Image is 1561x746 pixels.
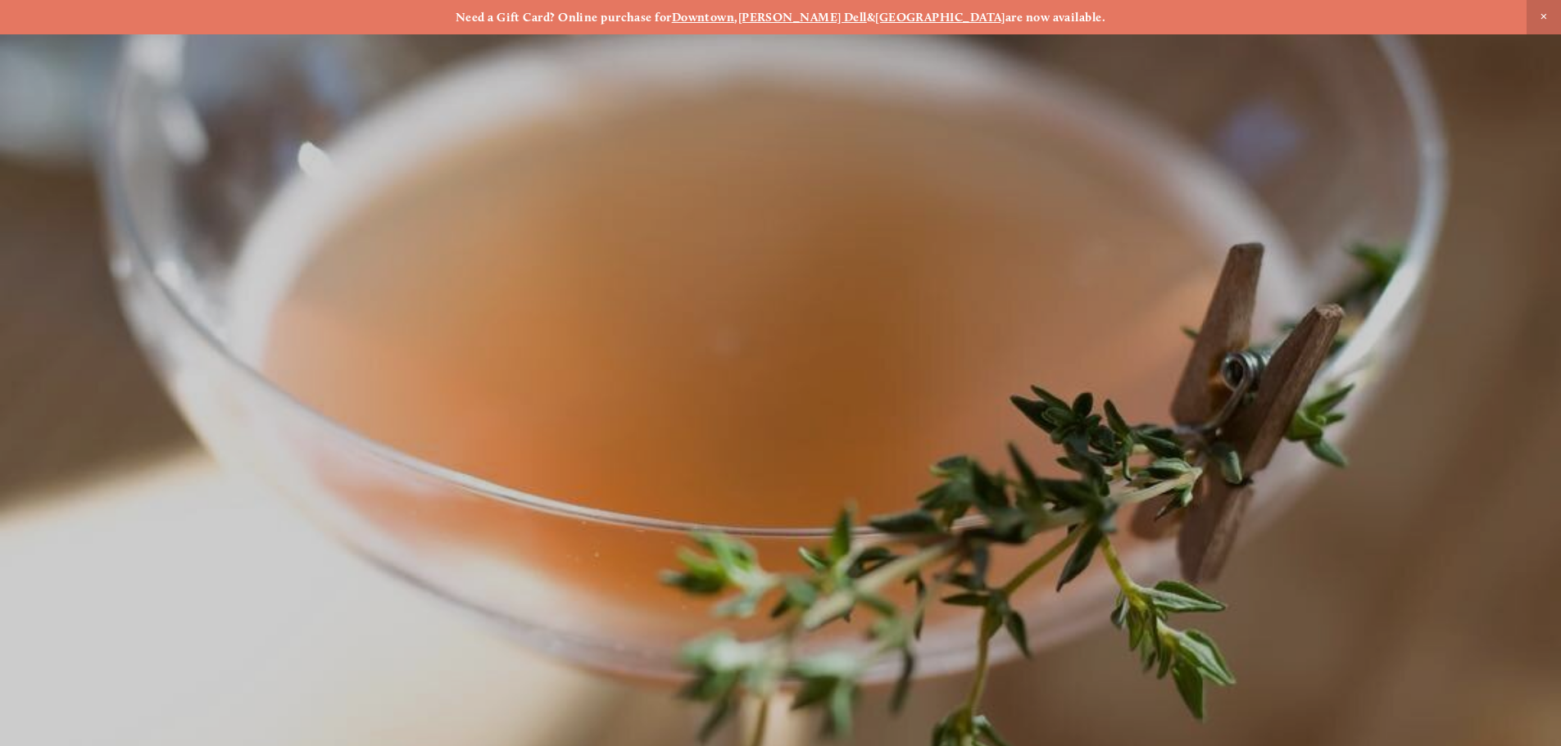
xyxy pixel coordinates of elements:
strong: are now available. [1005,10,1105,25]
strong: , [734,10,737,25]
strong: Need a Gift Card? Online purchase for [456,10,672,25]
a: Downtown [672,10,735,25]
strong: & [867,10,875,25]
a: [GEOGRAPHIC_DATA] [875,10,1005,25]
a: [PERSON_NAME] Dell [738,10,867,25]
